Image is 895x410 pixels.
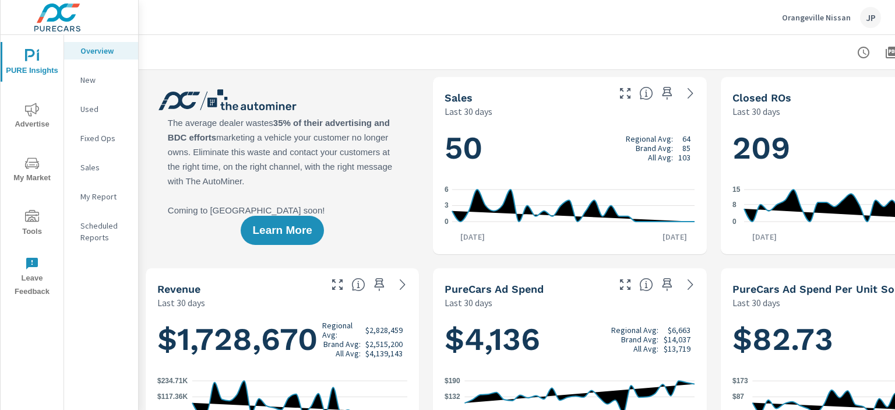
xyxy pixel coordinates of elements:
span: Learn More [252,225,312,236]
text: 0 [732,218,737,226]
div: My Report [64,188,138,205]
div: Fixed Ops [64,129,138,147]
span: Leave Feedback [4,257,60,299]
span: Total sales revenue over the selected date range. [Source: This data is sourced from the dealer’s... [351,278,365,292]
p: Last 30 days [732,104,780,118]
p: Scheduled Reports [80,220,129,243]
p: 103 [678,153,690,162]
p: Last 30 days [445,104,492,118]
button: Make Fullscreen [616,84,635,103]
p: Last 30 days [732,296,780,310]
text: $234.71K [157,377,188,385]
p: $6,663 [668,325,690,335]
div: Used [64,100,138,118]
span: Advertise [4,103,60,131]
p: Brand Avg: [621,335,658,344]
p: All Avg: [336,349,361,358]
p: [DATE] [654,231,695,243]
text: $132 [445,393,460,401]
text: 6 [445,185,449,194]
text: $117.36K [157,393,188,401]
p: $4,139,143 [365,349,403,358]
p: $2,828,459 [365,325,403,335]
p: Brand Avg: [323,339,361,349]
text: $173 [732,377,748,385]
span: Save this to your personalized report [658,275,676,294]
button: Make Fullscreen [328,275,347,294]
h5: Closed ROs [732,92,791,104]
p: Last 30 days [157,296,205,310]
h1: 50 [445,128,695,168]
text: $190 [445,377,460,385]
text: 8 [732,201,737,209]
p: 85 [682,143,690,153]
h5: PureCars Ad Spend [445,283,544,295]
div: Sales [64,159,138,176]
p: $14,037 [664,335,690,344]
div: New [64,71,138,89]
p: $13,719 [664,344,690,353]
span: Tools [4,210,60,239]
div: JP [860,7,881,28]
p: 64 [682,134,690,143]
text: $87 [732,393,744,401]
p: My Report [80,191,129,202]
p: [DATE] [744,231,785,243]
text: 3 [445,202,449,210]
button: Make Fullscreen [616,275,635,294]
p: Regional Avg: [626,134,673,143]
h1: $4,136 [445,320,695,359]
p: All Avg: [648,153,673,162]
div: Overview [64,42,138,59]
button: Learn More [241,216,323,245]
span: Number of vehicles sold by the dealership over the selected date range. [Source: This data is sou... [639,86,653,100]
a: See more details in report [681,84,700,103]
p: Brand Avg: [636,143,673,153]
span: Total cost of media for all PureCars channels for the selected dealership group over the selected... [639,278,653,292]
p: [DATE] [452,231,493,243]
p: Overview [80,45,129,57]
a: See more details in report [393,275,412,294]
text: 15 [732,185,741,194]
h5: Revenue [157,283,200,295]
p: $2,515,200 [365,339,403,349]
p: New [80,74,129,86]
p: Last 30 days [445,296,492,310]
p: Regional Avg: [322,321,361,339]
p: All Avg: [633,344,658,353]
span: My Market [4,156,60,185]
h5: Sales [445,92,473,104]
p: Orangeville Nissan [782,12,851,23]
h1: $1,728,670 [157,320,407,359]
text: 0 [445,218,449,226]
div: Scheduled Reports [64,217,138,246]
p: Regional Avg: [611,325,658,335]
div: nav menu [1,35,64,303]
p: Used [80,103,129,115]
span: PURE Insights [4,49,60,78]
p: Fixed Ops [80,132,129,144]
p: Sales [80,162,129,173]
a: See more details in report [681,275,700,294]
span: Save this to your personalized report [370,275,389,294]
